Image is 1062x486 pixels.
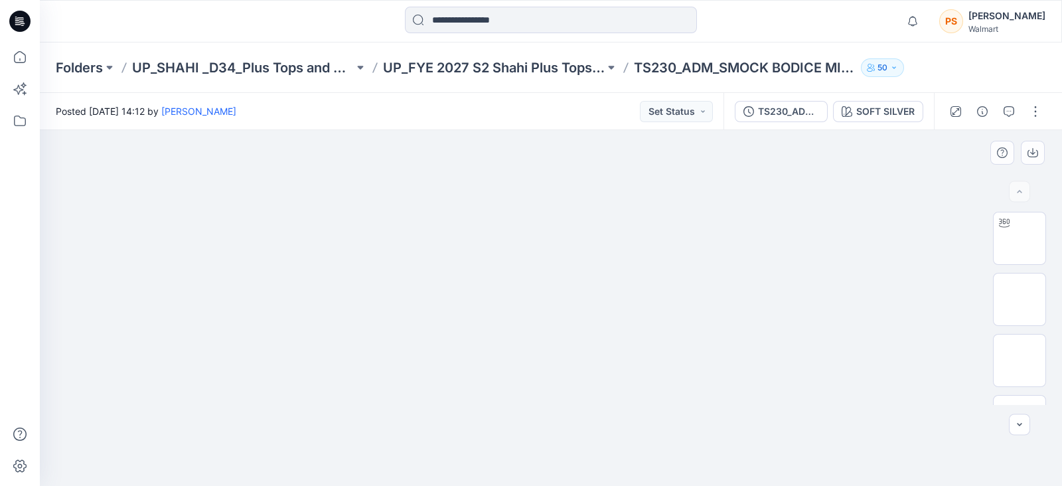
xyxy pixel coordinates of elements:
a: UP_FYE 2027 S2 Shahi Plus Tops and Dress [383,58,605,77]
div: TS230_ADM_SMOCK BODICE MINI DRESS [758,104,819,119]
div: Walmart [968,24,1045,34]
a: UP_SHAHI _D34_Plus Tops and Dresses [132,58,354,77]
p: TS230_ADM_SMOCK BODICE MINI DRESS [634,58,856,77]
button: SOFT SILVER [833,101,923,122]
a: Folders [56,58,103,77]
button: 50 [861,58,904,77]
div: SOFT SILVER [856,104,915,119]
p: 50 [877,60,887,75]
a: [PERSON_NAME] [161,106,236,117]
button: TS230_ADM_SMOCK BODICE MINI DRESS [735,101,828,122]
div: [PERSON_NAME] [968,8,1045,24]
div: PS [939,9,963,33]
span: Posted [DATE] 14:12 by [56,104,236,118]
button: Details [972,101,993,122]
